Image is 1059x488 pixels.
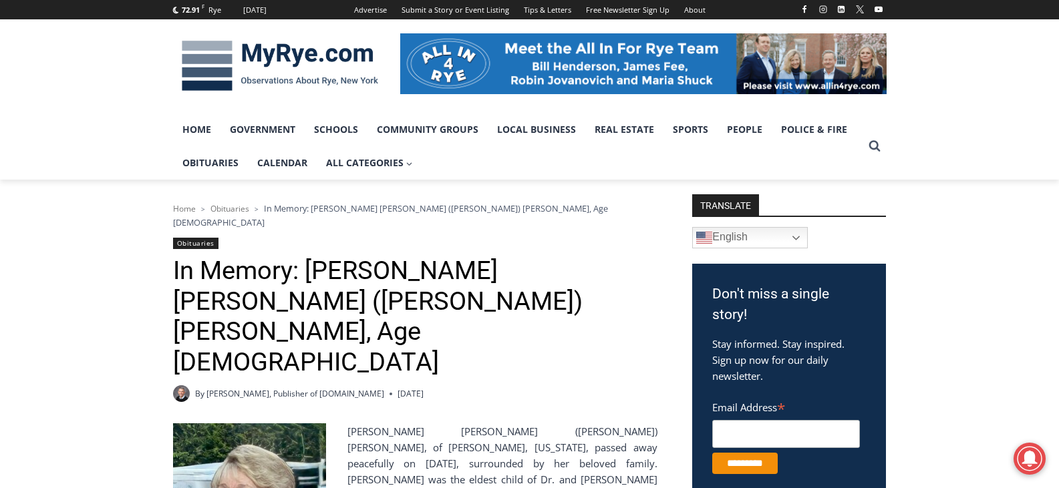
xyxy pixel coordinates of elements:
img: en [696,230,712,246]
time: [DATE] [398,387,424,400]
a: X [852,1,868,17]
div: Rye [208,4,221,16]
img: All in for Rye [400,33,887,93]
p: Stay informed. Stay inspired. Sign up now for our daily newsletter. [712,336,866,384]
a: Obituaries [173,238,218,249]
span: > [255,204,259,214]
a: English [692,227,808,248]
nav: Breadcrumbs [173,202,657,229]
a: Instagram [815,1,831,17]
label: Email Address [712,394,860,418]
a: Schools [305,113,367,146]
a: People [718,113,772,146]
a: Linkedin [833,1,849,17]
a: Home [173,203,196,214]
a: Facebook [796,1,812,17]
strong: TRANSLATE [692,194,759,216]
span: 72.91 [182,5,200,15]
a: Obituaries [173,146,248,180]
a: Home [173,113,220,146]
a: Calendar [248,146,317,180]
span: By [195,387,204,400]
h3: Don't miss a single story! [712,284,866,326]
a: Author image [173,385,190,402]
h1: In Memory: [PERSON_NAME] [PERSON_NAME] ([PERSON_NAME]) [PERSON_NAME], Age [DEMOGRAPHIC_DATA] [173,256,657,377]
a: Government [220,113,305,146]
div: [DATE] [243,4,267,16]
a: Obituaries [210,203,249,214]
a: All Categories [317,146,422,180]
a: Local Business [488,113,585,146]
a: Community Groups [367,113,488,146]
a: YouTube [871,1,887,17]
span: F [202,3,204,10]
a: [PERSON_NAME], Publisher of [DOMAIN_NAME] [206,388,384,399]
a: Sports [663,113,718,146]
img: MyRye.com [173,31,387,101]
span: > [201,204,205,214]
span: All Categories [326,156,413,170]
nav: Primary Navigation [173,113,863,180]
a: Real Estate [585,113,663,146]
a: Police & Fire [772,113,857,146]
button: View Search Form [863,134,887,158]
span: In Memory: [PERSON_NAME] [PERSON_NAME] ([PERSON_NAME]) [PERSON_NAME], Age [DEMOGRAPHIC_DATA] [173,202,608,228]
